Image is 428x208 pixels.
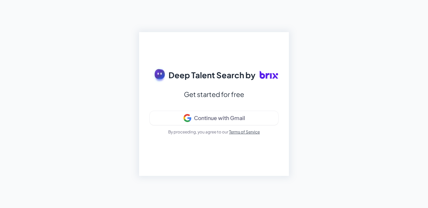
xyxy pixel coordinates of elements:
div: Get started for free [184,88,244,100]
button: Continue with Gmail [150,111,278,125]
span: Deep Talent Search by [169,69,255,81]
p: By proceeding, you agree to our [168,129,260,135]
div: Continue with Gmail [194,115,245,121]
a: Terms of Service [229,129,260,134]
